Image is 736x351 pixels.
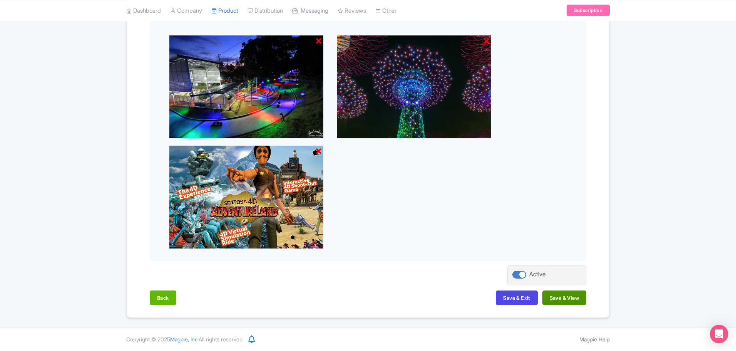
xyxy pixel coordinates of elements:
a: Subscription [567,5,610,16]
div: Open Intercom Messenger [710,325,728,343]
button: Save & View [542,291,586,305]
img: lrdg72iosuuzz53qwpmm.jpg [169,146,323,249]
img: b79gupxjdspqycgigeum.jpg [169,35,323,138]
span: Magpie, Inc. [170,336,199,343]
button: Save & Exit [496,291,537,305]
div: Copyright © 2025 All rights reserved. [122,335,248,343]
button: Back [150,291,176,305]
div: Active [529,270,545,279]
a: Magpie Help [579,336,610,343]
img: twx4cvl3ppck2xcdbrce.jpg [337,35,491,138]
